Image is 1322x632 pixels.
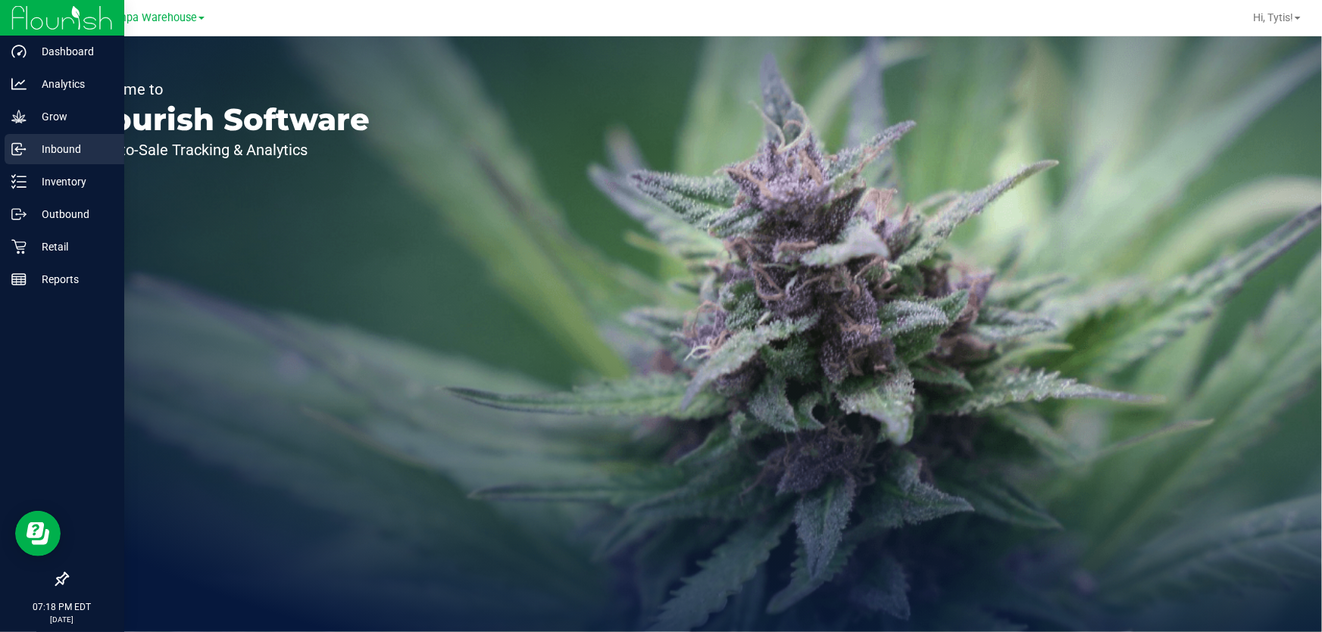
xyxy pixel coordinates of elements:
inline-svg: Inventory [11,174,27,189]
span: Tampa Warehouse [105,11,197,24]
p: Outbound [27,205,117,223]
p: Retail [27,238,117,256]
p: Welcome to [82,82,370,97]
p: Analytics [27,75,117,93]
p: Seed-to-Sale Tracking & Analytics [82,142,370,157]
inline-svg: Inbound [11,142,27,157]
inline-svg: Analytics [11,76,27,92]
p: [DATE] [7,614,117,625]
inline-svg: Grow [11,109,27,124]
iframe: Resource center [15,511,61,556]
p: Dashboard [27,42,117,61]
inline-svg: Outbound [11,207,27,222]
p: Inbound [27,140,117,158]
inline-svg: Retail [11,239,27,254]
p: Inventory [27,173,117,191]
p: Grow [27,107,117,126]
p: Flourish Software [82,104,370,135]
p: Reports [27,270,117,288]
p: 07:18 PM EDT [7,600,117,614]
inline-svg: Dashboard [11,44,27,59]
span: Hi, Tytis! [1253,11,1293,23]
inline-svg: Reports [11,272,27,287]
